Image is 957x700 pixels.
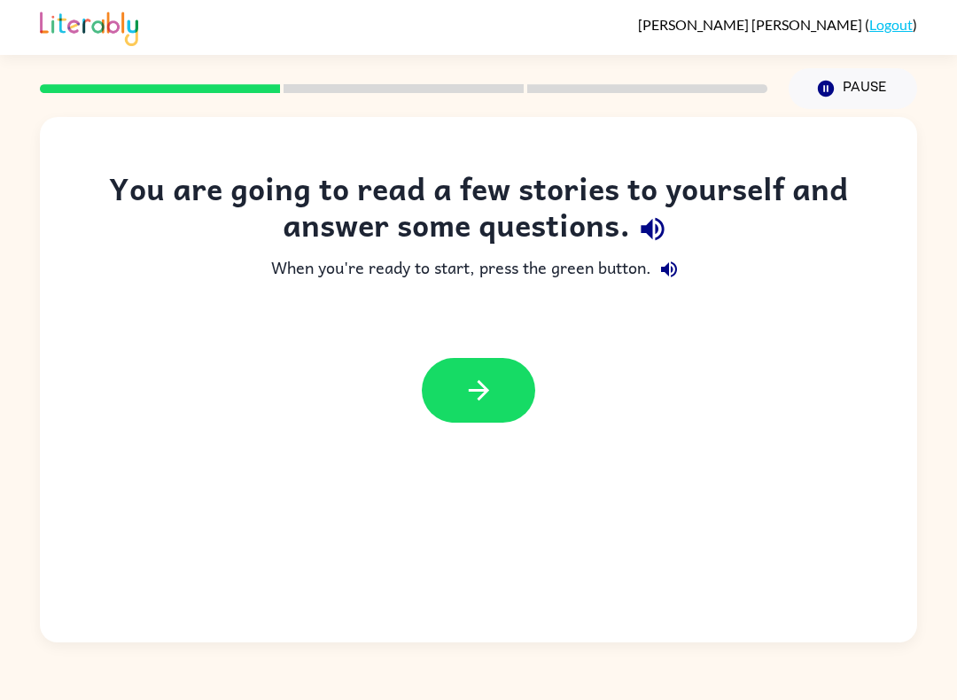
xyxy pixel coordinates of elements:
[638,16,865,33] span: [PERSON_NAME] [PERSON_NAME]
[40,7,138,46] img: Literably
[869,16,913,33] a: Logout
[789,68,917,109] button: Pause
[75,170,882,252] div: You are going to read a few stories to yourself and answer some questions.
[75,252,882,287] div: When you're ready to start, press the green button.
[638,16,917,33] div: ( )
